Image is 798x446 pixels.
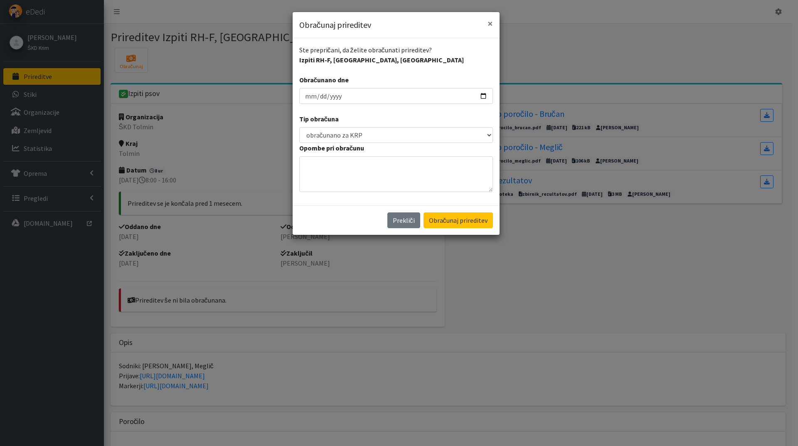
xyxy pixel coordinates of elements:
h5: Obračunaj prireditev [299,19,371,31]
label: Tip obračuna [299,114,339,124]
button: Obračunaj prireditev [424,212,493,228]
div: Ste prepričani, da želite obračunati prireditev? [293,38,500,205]
button: Close [481,12,500,35]
button: Prekliči [387,212,420,228]
label: Obračunano dne [299,75,349,85]
strong: Izpiti RH-F, [GEOGRAPHIC_DATA], [GEOGRAPHIC_DATA] [299,56,464,64]
label: Opombe pri obračunu [299,143,365,153]
span: × [488,17,493,30]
